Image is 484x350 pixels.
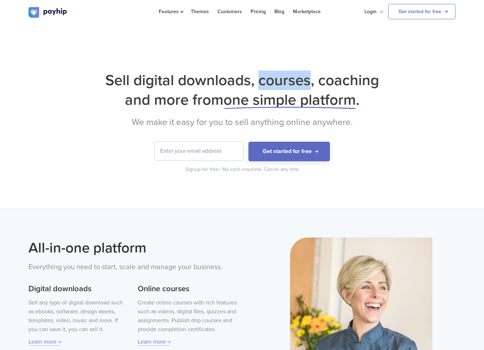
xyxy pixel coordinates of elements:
[154,142,243,160] input: Enter your email address
[222,166,263,173] div: No card required
[138,283,237,295] h3: Online courses
[223,91,356,109] span: one simple platform
[138,338,170,346] a: Learn more
[388,4,456,19] a: Get started for free
[28,298,127,334] p: Sell any type of digital download such as ebooks, software, design assets, templates, video, musi...
[28,7,68,18] img: logo.svg
[28,262,237,273] p: Everything you need to start, scale and manage your business.
[248,142,330,161] button: Get started for free
[219,166,220,172] span: •
[185,166,221,173] div: Signup for free
[138,298,237,334] p: Create online courses with rich features such as videos, digital files, quizzes and assignments. ...
[28,338,60,346] a: Learn more
[28,117,456,127] h2: We make it easy for you to sell anything online anywhere.
[356,91,359,109] span: .
[260,166,262,172] span: •
[264,166,299,173] div: Cancel any time
[159,9,182,15] span: Features
[28,70,456,110] h1: Sell digital downloads, courses, coaching and more from
[28,237,237,258] h2: All-in-one platform
[28,283,127,295] h3: Digital downloads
